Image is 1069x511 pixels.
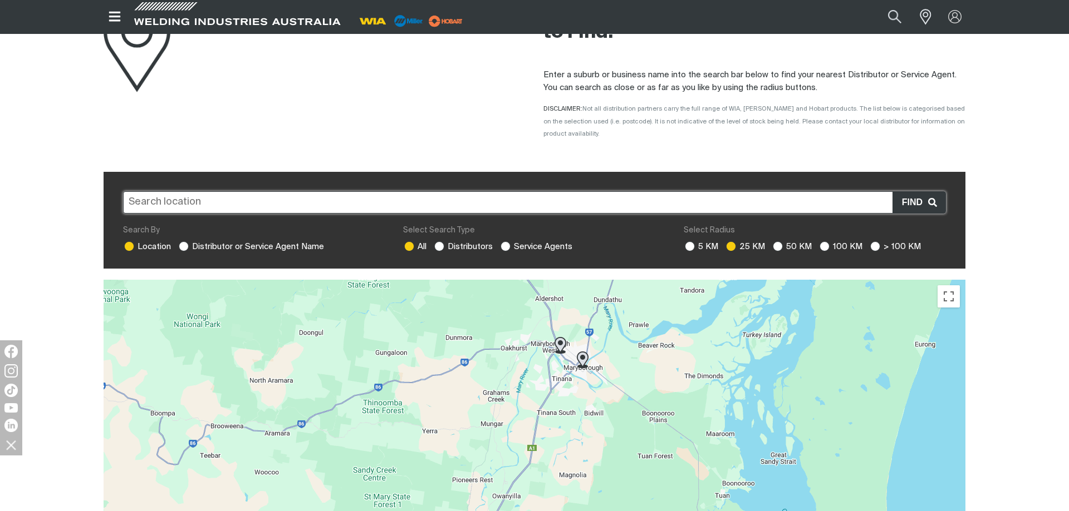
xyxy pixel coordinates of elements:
input: Search location [123,191,946,214]
input: Product name or item number... [862,4,914,29]
label: 5 KM [684,242,718,251]
label: 25 KM [725,242,765,251]
img: hide socials [2,435,21,454]
img: TikTok [4,384,18,397]
div: Select Radius [684,225,946,236]
span: Find [902,195,928,210]
img: Facebook [4,345,18,358]
label: All [403,242,426,251]
label: Location [123,242,171,251]
button: Find [893,192,945,213]
label: Distributor or Service Agent Name [178,242,324,251]
label: > 100 KM [869,242,921,251]
button: Toggle fullscreen view [938,285,960,307]
span: DISCLAIMER: [543,106,965,137]
div: Search By [123,225,385,236]
span: Not all distribution partners carry the full range of WIA, [PERSON_NAME] and Hobart products. The... [543,106,965,137]
label: Service Agents [499,242,572,251]
button: Search products [876,4,914,29]
label: 100 KM [818,242,862,251]
img: miller [425,13,466,29]
div: Select Search Type [403,225,665,236]
img: Instagram [4,364,18,378]
a: miller [425,17,466,25]
label: Distributors [433,242,493,251]
img: YouTube [4,403,18,413]
p: Enter a suburb or business name into the search bar below to find your nearest Distributor or Ser... [543,69,965,94]
label: 50 KM [772,242,812,251]
img: LinkedIn [4,419,18,432]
